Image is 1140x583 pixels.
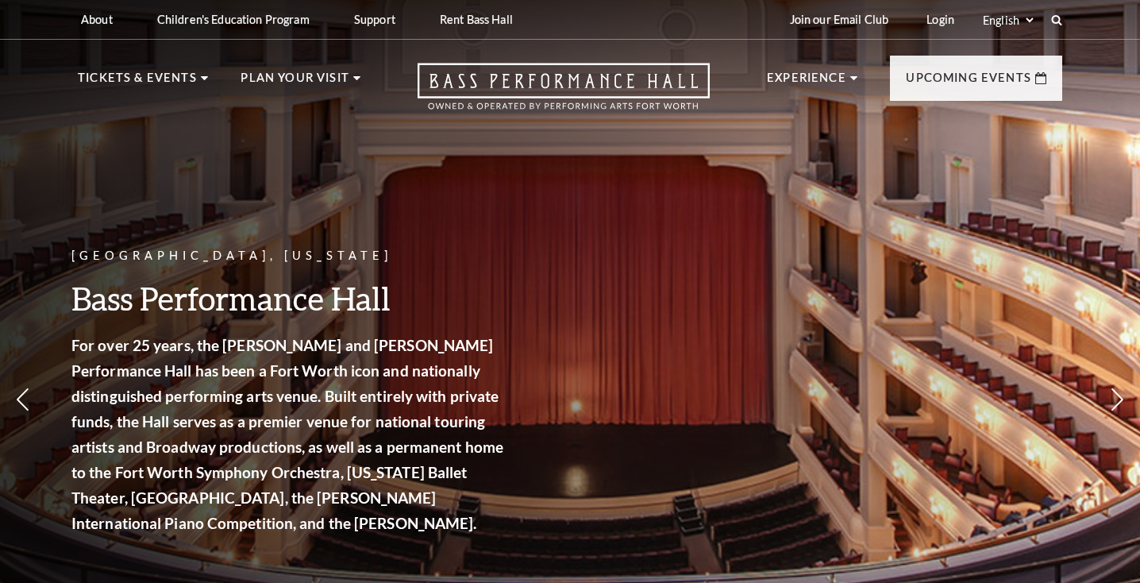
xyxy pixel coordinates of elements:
p: Children's Education Program [157,13,310,26]
p: Upcoming Events [906,68,1031,97]
p: [GEOGRAPHIC_DATA], [US_STATE] [71,246,508,266]
p: Tickets & Events [78,68,197,97]
p: About [81,13,113,26]
h3: Bass Performance Hall [71,278,508,319]
select: Select: [980,13,1036,28]
p: Rent Bass Hall [440,13,513,26]
p: Plan Your Visit [241,68,349,97]
p: Experience [767,68,846,97]
p: Support [354,13,395,26]
strong: For over 25 years, the [PERSON_NAME] and [PERSON_NAME] Performance Hall has been a Fort Worth ico... [71,336,503,532]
